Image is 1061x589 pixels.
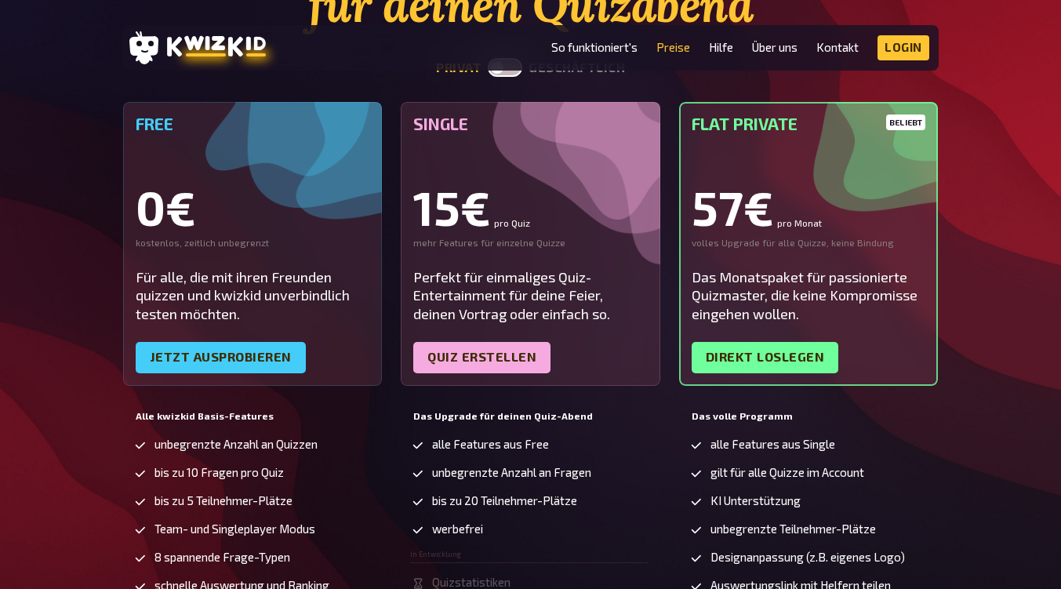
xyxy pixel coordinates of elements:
[136,184,370,231] div: 0€
[710,494,801,507] span: KI Unterstützung
[656,41,690,54] a: Preise
[692,115,926,133] h5: Flat Private
[709,41,733,54] a: Hilfe
[154,466,284,479] span: bis zu 10 Fragen pro Quiz
[710,522,876,536] span: unbegrenzte Teilnehmer-Plätze
[413,115,648,133] h5: Single
[710,551,905,564] span: Designanpassung (z.B. eigenes Logo)
[413,268,648,323] div: Perfekt für einmaliges Quiz-Entertainment für deine Feier, deinen Vortrag oder einfach so.
[752,41,798,54] a: Über uns
[777,218,822,227] small: pro Monat
[692,268,926,323] div: Das Monatspaket für passionierte Quizmaster, die keine Kompromisse eingehen wollen.
[816,41,859,54] a: Kontakt
[136,411,370,422] h5: Alle kwizkid Basis-Features
[413,411,648,422] h5: Das Upgrade für deinen Quiz-Abend
[136,342,306,373] a: Jetzt ausprobieren
[692,237,926,249] div: volles Upgrade für alle Quizze, keine Bindung
[136,237,370,249] div: kostenlos, zeitlich unbegrenzt
[710,438,835,451] span: alle Features aus Single
[136,115,370,133] h5: Free
[154,522,315,536] span: Team- und Singleplayer Modus
[413,237,648,249] div: mehr Features für einzelne Quizze
[432,576,511,589] span: Quizstatistiken
[432,494,577,507] span: bis zu 20 Teilnehmer-Plätze
[154,551,290,564] span: 8 spannende Frage-Typen
[494,218,530,227] small: pro Quiz
[410,551,461,558] span: In Entwicklung
[432,466,591,479] span: unbegrenzte Anzahl an Fragen
[710,466,864,479] span: gilt für alle Quizze im Account
[136,268,370,323] div: Für alle, die mit ihren Freunden quizzen und kwizkid unverbindlich testen möchten.
[413,184,648,231] div: 15€
[432,522,483,536] span: werbefrei
[692,342,839,373] a: Direkt loslegen
[878,35,929,60] a: Login
[154,494,293,507] span: bis zu 5 Teilnehmer-Plätze
[413,342,550,373] a: Quiz erstellen
[154,438,318,451] span: unbegrenzte Anzahl an Quizzen
[551,41,638,54] a: So funktioniert's
[432,438,549,451] span: alle Features aus Free
[692,411,926,422] h5: Das volle Programm
[692,184,926,231] div: 57€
